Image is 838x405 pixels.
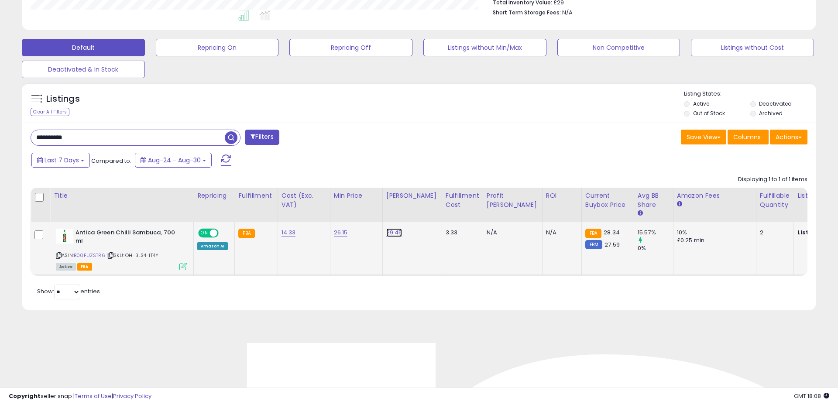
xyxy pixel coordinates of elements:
div: Amazon Fees [677,191,752,200]
div: N/A [546,229,575,237]
span: FBA [77,263,92,271]
div: Fulfillment [238,191,274,200]
span: 28.34 [604,228,620,237]
div: 15.57% [638,229,673,237]
div: Fulfillable Quantity [760,191,790,209]
span: Last 7 Days [45,156,79,165]
small: Avg BB Share. [638,209,643,217]
b: Listed Price: [797,228,837,237]
div: N/A [487,229,536,237]
div: [PERSON_NAME] [386,191,438,200]
div: Amazon AI [197,242,228,250]
div: Current Buybox Price [585,191,630,209]
button: Repricing On [156,39,279,56]
small: FBA [238,229,254,238]
button: Listings without Cost [691,39,814,56]
b: Antica Green Chilli Sambuca, 700 ml [76,229,182,247]
button: Columns [728,130,769,144]
button: Deactivated & In Stock [22,61,145,78]
label: Active [693,100,709,107]
div: Title [54,191,190,200]
img: 31K8yF6fKWL._SL40_.jpg [56,229,73,244]
button: Filters [245,130,279,145]
div: 10% [677,229,749,237]
div: Profit [PERSON_NAME] [487,191,539,209]
div: Displaying 1 to 1 of 1 items [738,175,807,184]
small: Amazon Fees. [677,200,682,208]
div: ROI [546,191,578,200]
div: 0% [638,244,673,252]
p: Listing States: [684,90,816,98]
span: 27.59 [604,240,620,249]
a: 26.15 [334,228,348,237]
div: Avg BB Share [638,191,670,209]
span: ON [199,230,210,237]
small: FBA [585,229,601,238]
div: Clear All Filters [31,108,69,116]
button: Last 7 Days [31,153,90,168]
span: All listings currently available for purchase on Amazon [56,263,76,271]
div: Cost (Exc. VAT) [282,191,326,209]
span: Show: entries [37,287,100,295]
span: N/A [562,8,573,17]
button: Default [22,39,145,56]
div: Min Price [334,191,379,200]
h5: Listings [46,93,80,105]
span: | SKU: OH-3LS4-IT4Y [106,252,158,259]
div: £0.25 min [677,237,749,244]
button: Actions [770,130,807,144]
button: Aug-24 - Aug-30 [135,153,212,168]
a: 29.45 [386,228,402,237]
a: 14.33 [282,228,296,237]
div: Repricing [197,191,231,200]
label: Out of Stock [693,110,725,117]
div: Fulfillment Cost [446,191,479,209]
span: Compared to: [91,157,131,165]
button: Repricing Off [289,39,412,56]
span: Columns [733,133,761,141]
span: Aug-24 - Aug-30 [148,156,201,165]
a: B00FUZSTR6 [74,252,105,259]
label: Deactivated [759,100,792,107]
button: Save View [681,130,726,144]
span: OFF [217,230,231,237]
div: 3.33 [446,229,476,237]
b: Short Term Storage Fees: [493,9,561,16]
small: FBM [585,240,602,249]
label: Archived [759,110,783,117]
div: 2 [760,229,787,237]
button: Listings without Min/Max [423,39,546,56]
button: Non Competitive [557,39,680,56]
div: ASIN: [56,229,187,269]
